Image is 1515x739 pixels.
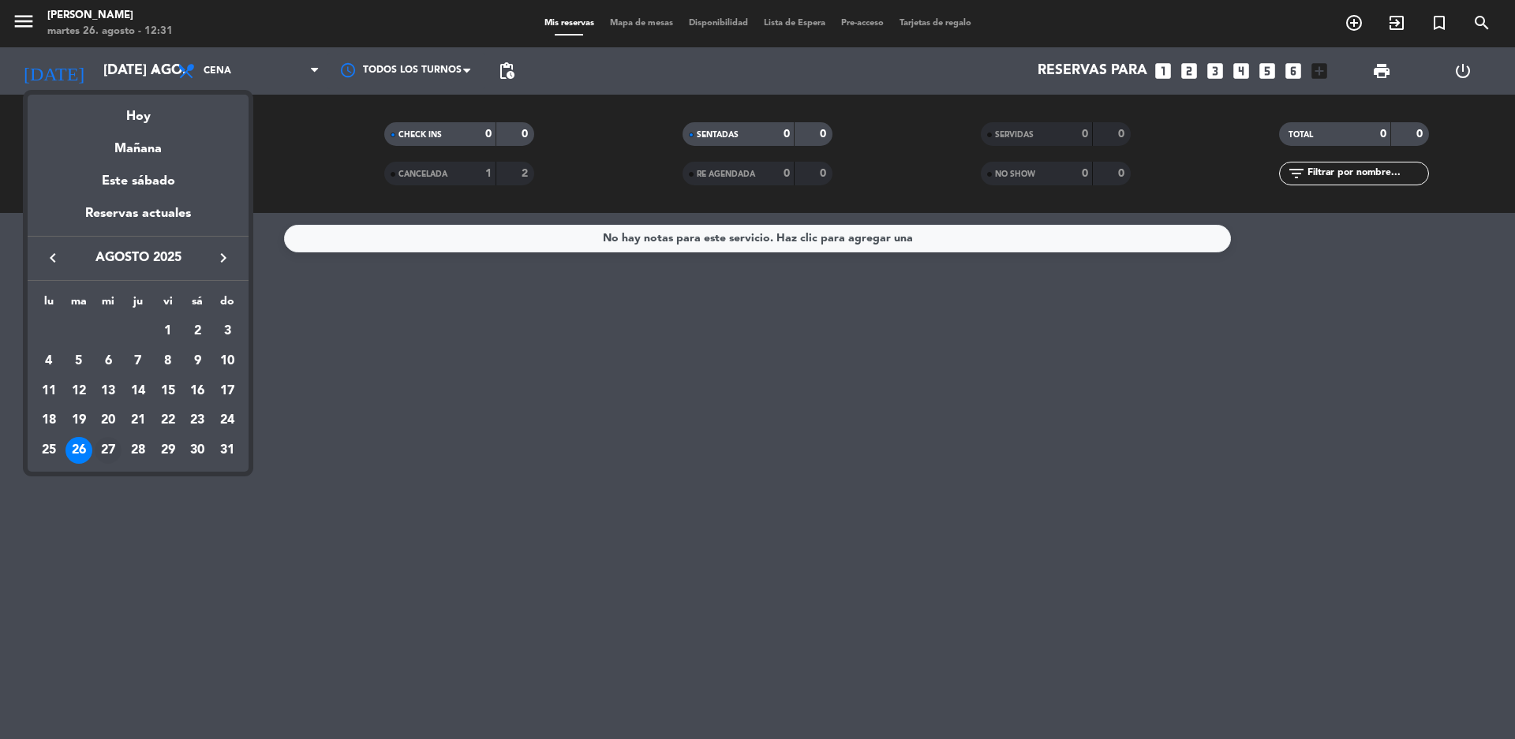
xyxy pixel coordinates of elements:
td: 13 de agosto de 2025 [93,376,123,406]
div: 27 [95,437,122,464]
td: 26 de agosto de 2025 [64,435,94,465]
span: agosto 2025 [67,248,209,268]
div: 31 [214,437,241,464]
td: 23 de agosto de 2025 [183,405,213,435]
div: 28 [125,437,151,464]
td: 8 de agosto de 2025 [153,346,183,376]
div: 10 [214,348,241,375]
div: 22 [155,407,181,434]
td: 2 de agosto de 2025 [183,316,213,346]
div: 6 [95,348,122,375]
div: 12 [65,378,92,405]
td: 1 de agosto de 2025 [153,316,183,346]
div: 13 [95,378,122,405]
td: 31 de agosto de 2025 [212,435,242,465]
td: 5 de agosto de 2025 [64,346,94,376]
td: 12 de agosto de 2025 [64,376,94,406]
td: 4 de agosto de 2025 [34,346,64,376]
div: 5 [65,348,92,375]
div: 7 [125,348,151,375]
td: 19 de agosto de 2025 [64,405,94,435]
div: 25 [36,437,62,464]
div: 26 [65,437,92,464]
td: 24 de agosto de 2025 [212,405,242,435]
th: miércoles [93,293,123,317]
td: 11 de agosto de 2025 [34,376,64,406]
td: 25 de agosto de 2025 [34,435,64,465]
i: keyboard_arrow_right [214,248,233,267]
td: 17 de agosto de 2025 [212,376,242,406]
td: 20 de agosto de 2025 [93,405,123,435]
div: 24 [214,407,241,434]
th: viernes [153,293,183,317]
button: keyboard_arrow_right [209,248,238,268]
div: 15 [155,378,181,405]
td: 14 de agosto de 2025 [123,376,153,406]
div: 8 [155,348,181,375]
td: 29 de agosto de 2025 [153,435,183,465]
div: 2 [184,318,211,345]
th: jueves [123,293,153,317]
td: 27 de agosto de 2025 [93,435,123,465]
div: 9 [184,348,211,375]
td: 15 de agosto de 2025 [153,376,183,406]
div: 1 [155,318,181,345]
div: 4 [36,348,62,375]
div: 23 [184,407,211,434]
td: 10 de agosto de 2025 [212,346,242,376]
td: 18 de agosto de 2025 [34,405,64,435]
td: 16 de agosto de 2025 [183,376,213,406]
td: AGO. [34,316,153,346]
div: 18 [36,407,62,434]
div: 11 [36,378,62,405]
th: domingo [212,293,242,317]
td: 30 de agosto de 2025 [183,435,213,465]
td: 21 de agosto de 2025 [123,405,153,435]
div: 21 [125,407,151,434]
td: 6 de agosto de 2025 [93,346,123,376]
td: 22 de agosto de 2025 [153,405,183,435]
th: martes [64,293,94,317]
div: Mañana [28,127,249,159]
td: 28 de agosto de 2025 [123,435,153,465]
i: keyboard_arrow_left [43,248,62,267]
div: 3 [214,318,241,345]
div: 17 [214,378,241,405]
div: 16 [184,378,211,405]
th: lunes [34,293,64,317]
div: Reservas actuales [28,203,249,236]
div: 19 [65,407,92,434]
button: keyboard_arrow_left [39,248,67,268]
div: 29 [155,437,181,464]
div: Hoy [28,95,249,127]
div: 30 [184,437,211,464]
div: 20 [95,407,122,434]
th: sábado [183,293,213,317]
td: 7 de agosto de 2025 [123,346,153,376]
td: 9 de agosto de 2025 [183,346,213,376]
div: Este sábado [28,159,249,203]
div: 14 [125,378,151,405]
td: 3 de agosto de 2025 [212,316,242,346]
